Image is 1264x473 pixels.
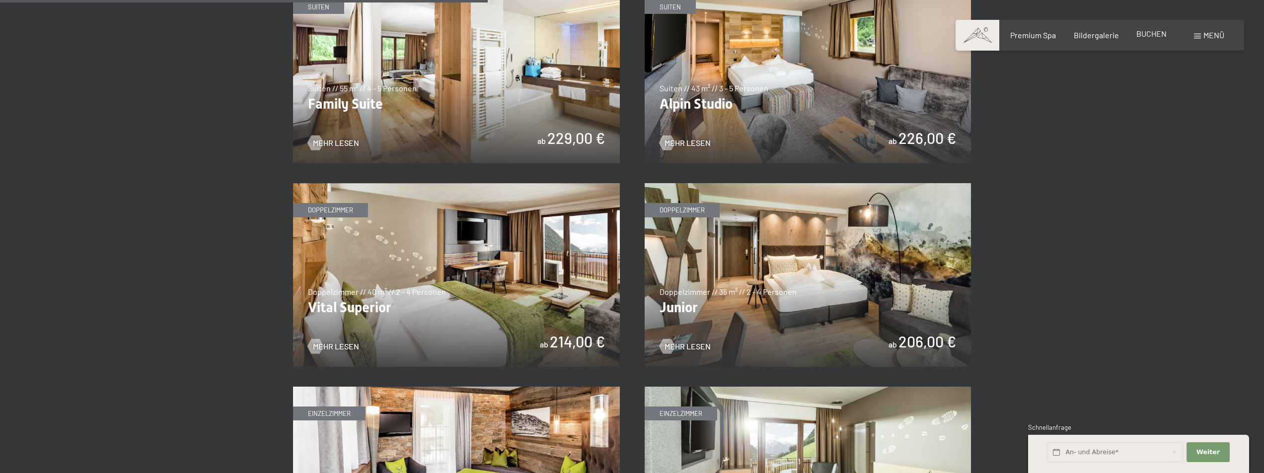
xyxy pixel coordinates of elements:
a: Mehr Lesen [308,137,359,148]
a: Junior [645,184,971,190]
a: Mehr Lesen [660,341,711,352]
a: Premium Spa [1010,30,1056,40]
img: Vital Superior [293,183,620,367]
span: Weiter [1196,448,1220,457]
a: Single Alpin [293,387,620,393]
a: Mehr Lesen [308,341,359,352]
img: Junior [645,183,971,367]
a: BUCHEN [1136,29,1167,38]
span: Mehr Lesen [665,137,711,148]
span: Mehr Lesen [665,341,711,352]
span: Schnellanfrage [1028,423,1071,431]
span: Mehr Lesen [313,341,359,352]
a: Vital Superior [293,184,620,190]
span: Mehr Lesen [313,137,359,148]
a: Bildergalerie [1074,30,1119,40]
a: Single Superior [645,387,971,393]
span: Menü [1203,30,1224,40]
button: Weiter [1187,442,1229,463]
a: Mehr Lesen [660,137,711,148]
